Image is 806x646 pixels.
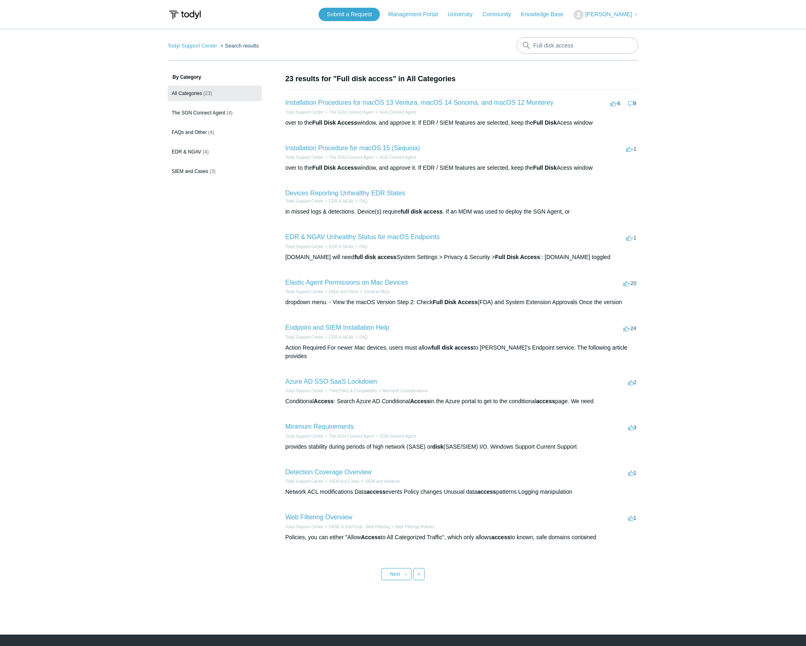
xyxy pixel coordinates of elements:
div: provides stability during periods of high network (SASE) or (SASE/SIEM) I/O. Windows Support Curr... [285,443,638,451]
li: SGN Connect Agent [374,109,416,115]
a: Web Filtering Overview [285,514,352,521]
li: Todyl Support Center [285,289,323,295]
li: Microsoft Considerations [377,388,427,394]
li: Web Filtering Policies [390,524,434,530]
li: Todyl Support Center [285,524,323,530]
a: Elastic Agent Permissions on Mac Devices [285,279,408,286]
em: access [491,534,511,540]
a: Devices Reporting Unhealthy EDR States [285,190,405,197]
a: EDR & NGAV [329,335,354,339]
div: [DOMAIN_NAME] will need System Settings > Privacy & Security > :: [DOMAIN_NAME] toggled [285,253,638,261]
button: [PERSON_NAME] [573,10,638,20]
li: SGN Connect Agent [374,433,416,439]
a: Web Filtering Policies [395,525,434,529]
span: (23) [203,91,212,96]
a: Minimum Requirements [285,423,354,430]
a: EDR & NGAV (4) [168,144,262,160]
span: [PERSON_NAME] [585,11,632,17]
em: access [536,398,555,404]
a: Todyl Support Center [285,525,323,529]
span: 9 [628,100,636,106]
div: over to the window, and approve it. If EDR / SIEM features are selected, keep the Acess window [285,164,638,172]
span: EDR & NGAV [172,149,201,155]
li: General FAQs [358,289,390,295]
li: SASE & ZeroTrust - Web Filtering [323,524,390,530]
a: Todyl Support Center [285,244,323,249]
a: EDR & NGAV Unhealthy Status for macOS Endpoints [285,233,440,240]
a: University [448,10,481,19]
a: Todyl Support Center [285,155,323,160]
a: The SGN Connect Agent [329,110,374,115]
a: Microsoft Considerations [383,389,427,393]
li: Todyl Support Center [168,43,219,49]
li: Search results [219,43,259,49]
a: FAQ [360,244,368,249]
a: Installation Procedures for macOS 13 Ventura, macOS 14 Sonoma, and macOS 12 Monterey [285,99,554,106]
em: full disk access [401,208,443,215]
a: Detection Coverage Overview [285,469,372,475]
li: Todyl Support Center [285,109,323,115]
div: Policies, you can either "Allow to All Categorized Traffic", which only allows to known, safe dom... [285,533,638,542]
span: (3) [209,169,216,174]
a: Third Party & Compatibility [329,389,377,393]
span: 2 [628,379,636,385]
input: Search [517,37,638,54]
li: The SGN Connect Agent [323,154,374,160]
a: FAQs and Other [329,290,358,294]
em: Access [410,398,430,404]
a: FAQ [360,199,368,203]
em: access [477,488,496,495]
a: Management Portal [388,10,446,19]
span: FAQs and Other [172,130,207,135]
li: The SGN Connect Agent [323,433,374,439]
em: Disk [545,119,557,126]
a: Knowledge Base [521,10,572,19]
a: SASE & ZeroTrust - Web Filtering [329,525,390,529]
div: Network ACL modifications Data events Policy changes Unusual data patterns Logging manipulation [285,488,638,496]
li: Third Party & Compatibility [323,388,377,394]
em: access [366,488,386,495]
li: EDR & NGAV [323,198,354,204]
em: full disk access [431,344,474,351]
span: -1 [626,146,636,152]
li: The SGN Connect Agent [323,109,374,115]
span: 1 [628,515,636,521]
a: Endpoint and SIEM Installation Help [285,324,389,331]
li: Todyl Support Center [285,388,323,394]
em: Access [361,534,381,540]
a: The SGN Connect Agent (4) [168,105,262,121]
span: (4) [203,149,209,155]
a: Todyl Support Center [285,335,323,339]
li: SGN Connect Agent [374,154,416,160]
li: FAQ [354,334,368,340]
div: in missed logs & detections. Device(s) require . If an MDM was used to deploy the SGN Agent, or [285,207,638,216]
span: 3 [628,424,636,430]
em: Full [533,119,543,126]
a: Todyl Support Center [285,479,323,484]
li: SIEM and Cases [323,478,360,484]
a: EDR & NGAV [329,244,354,249]
a: Todyl Support Center [285,434,323,439]
a: SIEM and Cases (3) [168,164,262,179]
a: SGN Connect Agent [379,155,416,160]
span: -6 [610,100,621,106]
em: disk [432,443,444,450]
div: Action Required For newer Mac devices, users must allow to [PERSON_NAME]'s Endpoint service. The ... [285,344,638,361]
li: Todyl Support Center [285,244,323,250]
a: SGN Connect Agent [379,434,416,439]
span: » [418,571,420,577]
em: Full Disk Access [433,299,478,305]
li: Todyl Support Center [285,334,323,340]
em: Full [533,164,543,171]
div: over to the window, and approve it. If EDR / SIEM features are selected, keep the Acess window [285,119,638,127]
a: Todyl Support Center [285,290,323,294]
a: FAQ [360,335,368,339]
span: 1 [628,470,636,476]
li: Todyl Support Center [285,198,323,204]
li: EDR & NGAV [323,244,354,250]
a: FAQs and Other (4) [168,125,262,140]
span: -20 [623,280,636,286]
span: -1 [626,235,636,241]
li: FAQ [354,198,368,204]
a: The SGN Connect Agent [329,155,374,160]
